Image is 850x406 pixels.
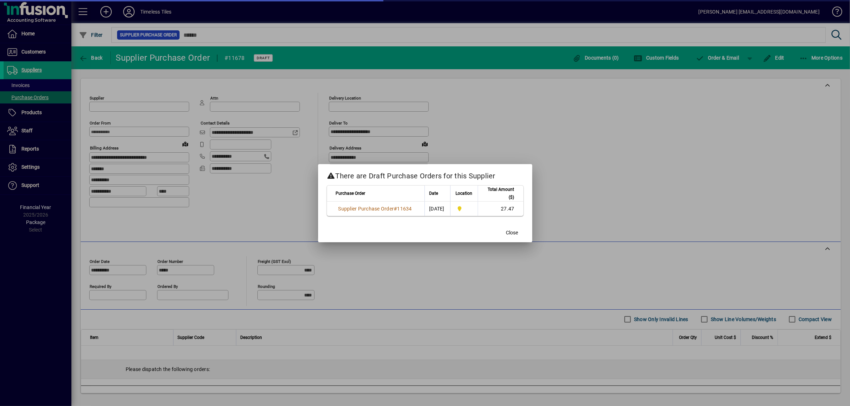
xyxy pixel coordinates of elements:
[501,227,524,239] button: Close
[424,202,450,216] td: [DATE]
[318,164,532,185] h2: There are Draft Purchase Orders for this Supplier
[429,189,438,197] span: Date
[506,229,518,237] span: Close
[394,206,397,212] span: #
[478,202,523,216] td: 27.47
[482,186,514,201] span: Total Amount ($)
[336,189,366,197] span: Purchase Order
[397,206,412,212] span: 11634
[338,206,394,212] span: Supplier Purchase Order
[456,189,472,197] span: Location
[336,205,414,213] a: Supplier Purchase Order#11634
[455,205,473,213] span: Dunedin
